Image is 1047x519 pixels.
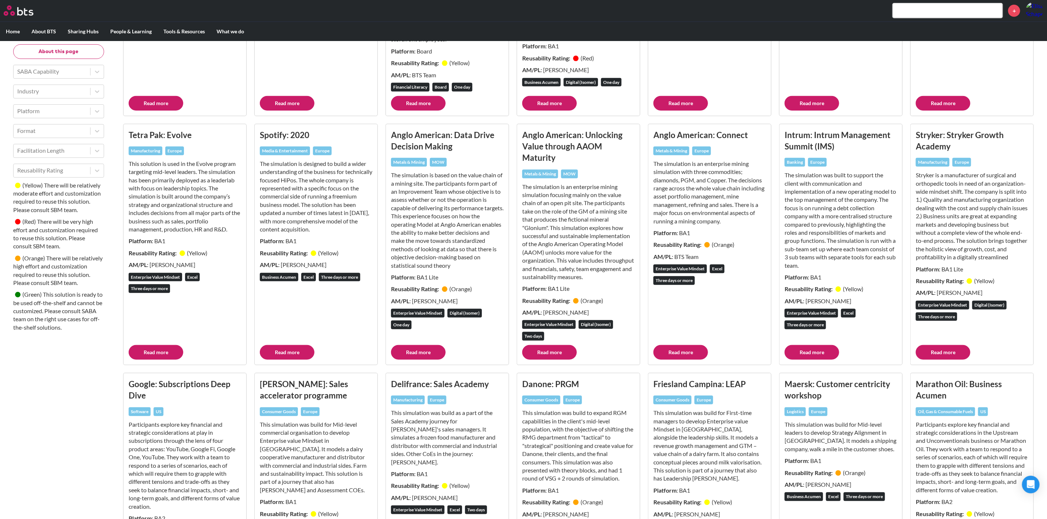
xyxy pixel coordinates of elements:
[391,494,409,501] strong: AM/PL
[916,301,969,309] div: Enterprise Value Mindset
[449,59,470,66] small: ( Yellow )
[187,249,207,256] small: ( Yellow )
[653,241,703,248] strong: Reusability Rating:
[391,285,440,292] strong: Reusability Rating:
[522,129,635,164] h3: Anglo American: Unlocking Value through AAOM Maturity
[653,487,677,494] strong: Platform
[62,22,104,41] label: Sharing Hubs
[391,171,504,270] p: The simulation is based on the value chain of a mining site. The participants form part of an Imp...
[391,158,427,167] div: Metals & Mining
[391,129,504,152] h3: Anglo American: Data Drive Decision Making
[391,48,414,55] strong: Platform
[564,78,598,87] div: Digital (Isomer)
[785,481,897,489] p: : [PERSON_NAME]
[916,96,970,111] a: Read more
[318,249,339,256] small: ( Yellow )
[916,289,1028,297] p: : [PERSON_NAME]
[391,494,504,502] p: : [PERSON_NAME]
[430,158,447,167] div: MOW
[653,511,672,518] strong: AM/PL
[653,510,766,518] p: : [PERSON_NAME]
[260,160,372,234] p: The simulation is designed to build a wider understanding of the business for technically focused...
[710,264,725,273] div: Excel
[211,22,250,41] label: What we do
[580,55,594,62] small: ( Red )
[916,158,950,167] div: Manufacturing
[391,470,414,477] strong: Platform
[129,237,241,245] p: : BA1
[522,42,635,50] p: : BA1
[653,378,766,390] h3: Friesland Campina: LEAP
[22,181,43,188] small: ( Yellow )
[952,158,971,167] div: Europe
[916,129,1028,152] h3: Stryker: Stryker Growth Academy
[391,505,445,514] div: Enterprise Value Mindset
[916,498,939,505] strong: Platform
[129,237,152,244] strong: Platform
[104,22,158,41] label: People & Learning
[129,147,162,155] div: Manufacturing
[653,96,708,111] a: Read more
[260,96,314,111] a: Read more
[974,277,995,284] small: ( Yellow )
[452,83,472,92] div: One day
[13,44,104,59] button: About this page
[391,47,504,55] p: : Board
[522,285,545,292] strong: Platform
[129,261,147,268] strong: AM/PL
[22,254,45,261] small: ( Orange )
[428,396,446,404] div: Europe
[129,420,241,511] p: Participants explore key financial and strategic considerations at play in subscriptions through ...
[185,273,200,282] div: Excel
[601,78,622,87] div: One day
[653,229,766,237] p: : BA1
[522,409,635,483] p: This simulation was build to expand RGM capabilities in the client's mid-level population, with t...
[154,407,163,416] div: US
[916,407,975,416] div: Oil, Gas & Consumable Fuels
[785,309,838,318] div: Enterprise Value Mindset
[522,345,577,360] a: Read more
[1026,2,1043,19] a: Profile
[522,511,541,518] strong: AM/PL
[319,273,360,282] div: Three days or more
[129,249,178,256] strong: Reusability Rating:
[465,505,487,514] div: Two days
[26,22,62,41] label: About BTS
[522,285,635,293] p: : BA1 Lite
[129,345,183,360] a: Read more
[653,229,677,236] strong: Platform
[653,129,766,141] h3: Anglo American: Connect
[522,42,545,49] strong: Platform
[522,486,635,494] p: : BA1
[522,66,541,73] strong: AM/PL
[4,5,33,16] img: BTS Logo
[694,396,713,404] div: Europe
[653,498,703,505] strong: Reusability Rating:
[22,291,42,298] small: ( Green )
[391,273,504,281] p: : BA1 Lite
[391,59,440,66] strong: Reusability Rating:
[432,83,449,92] div: Board
[391,83,430,92] div: Financial Literacy
[653,396,692,404] div: Consumer Goods
[522,332,544,341] div: Two days
[579,320,613,329] div: Digital (Isomer)
[391,482,440,489] strong: Reusability Rating:
[522,308,635,316] p: : [PERSON_NAME]
[260,261,372,269] p: : [PERSON_NAME]
[391,345,446,360] a: Read more
[916,378,1028,401] h3: Marathon Oil: Business Acumen
[165,147,184,155] div: Europe
[260,261,278,268] strong: AM/PL
[13,291,103,331] small: This solution is ready to be used off-the-shelf and cannot be customized. Please consult SABA tea...
[129,129,241,141] h3: Tetra Pak: Evolve
[916,420,1028,494] p: Participants explore key financial and strategic considerations in the Upstream and Unconventiona...
[391,309,445,318] div: Enterprise Value Mindset
[13,254,103,286] small: There will be relatively high effort and customization required to reuse this solution. Please co...
[916,312,957,321] div: Three days or more
[260,498,283,505] strong: Platform
[260,237,283,244] strong: Platform
[712,498,732,505] small: ( Yellow )
[972,301,1007,309] div: Digital (Isomer)
[916,266,939,273] strong: Platform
